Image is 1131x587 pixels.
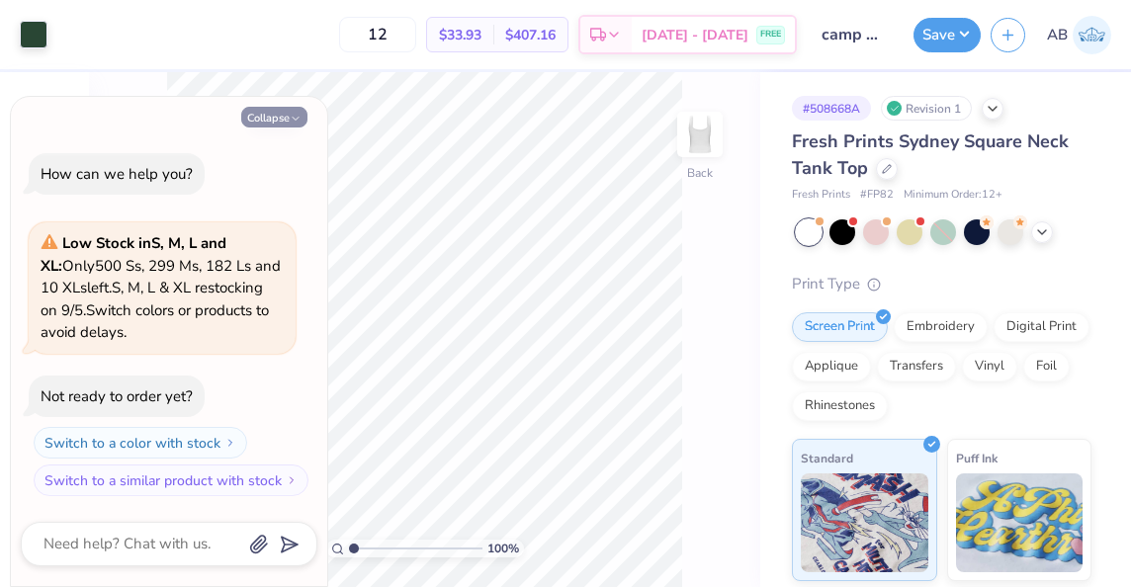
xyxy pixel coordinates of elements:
span: Fresh Prints [792,187,850,204]
span: FREE [760,28,781,42]
span: Fresh Prints Sydney Square Neck Tank Top [792,129,1069,180]
div: Embroidery [894,312,988,342]
div: Foil [1023,352,1070,381]
div: Print Type [792,273,1091,295]
span: [DATE] - [DATE] [642,25,748,45]
img: Switch to a color with stock [224,437,236,449]
div: # 508668A [792,96,871,121]
div: How can we help you? [41,164,193,184]
img: Annika Bergquist [1073,16,1111,54]
div: Back [687,164,713,182]
div: Vinyl [962,352,1017,381]
span: $407.16 [505,25,556,45]
button: Switch to a similar product with stock [34,464,308,496]
span: Standard [801,448,853,468]
span: # FP82 [860,187,894,204]
div: Digital Print [994,312,1089,342]
input: – – [339,17,416,52]
div: Revision 1 [881,96,972,121]
button: Save [913,18,981,52]
a: AB [1047,16,1111,54]
span: 100 % [487,540,519,557]
div: Applique [792,352,871,381]
span: $33.93 [439,25,481,45]
img: Puff Ink [956,473,1084,572]
img: Standard [801,473,928,572]
div: Transfers [877,352,956,381]
div: Rhinestones [792,391,888,421]
strong: Low Stock in S, M, L and XL : [41,233,226,276]
span: Puff Ink [956,448,998,468]
span: AB [1047,24,1068,46]
span: Minimum Order: 12 + [904,187,1002,204]
button: Collapse [241,107,307,127]
button: Switch to a color with stock [34,427,247,459]
img: Switch to a similar product with stock [286,474,298,486]
div: Screen Print [792,312,888,342]
input: Untitled Design [807,15,904,54]
div: Not ready to order yet? [41,386,193,406]
img: Back [680,115,720,154]
span: Only 500 Ss, 299 Ms, 182 Ls and 10 XLs left. S, M, L & XL restocking on 9/5. Switch colors or pro... [41,233,281,342]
